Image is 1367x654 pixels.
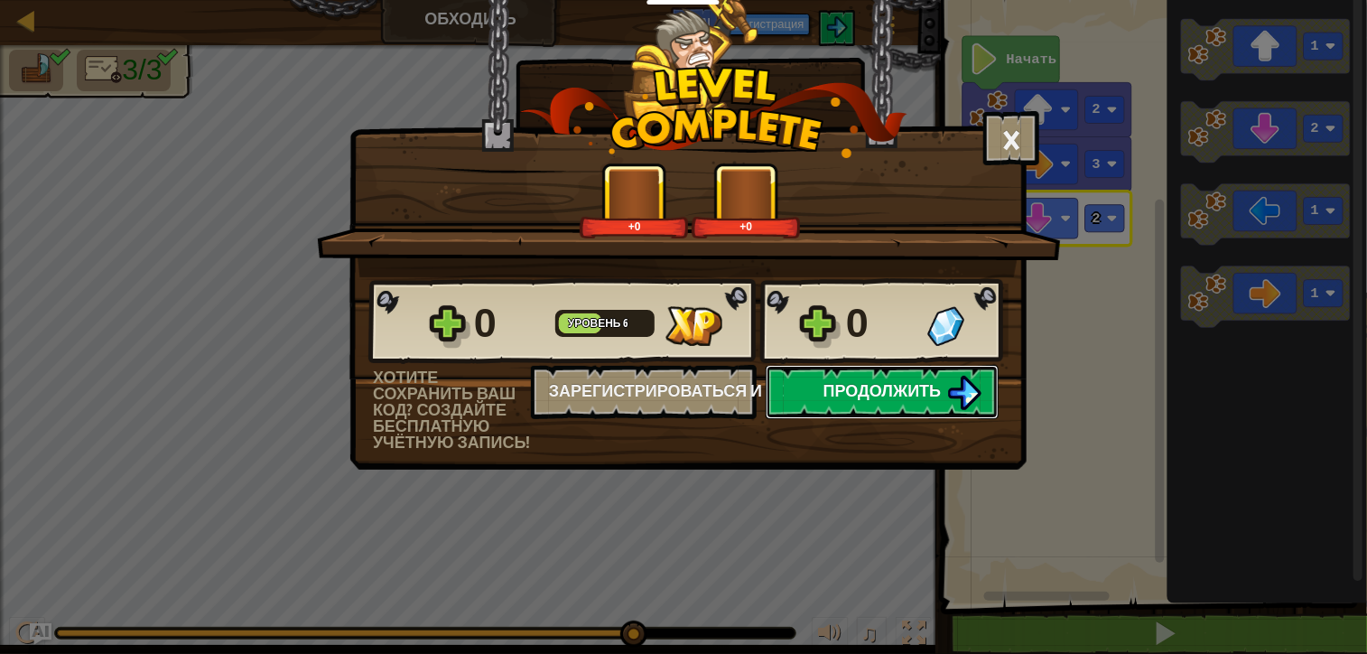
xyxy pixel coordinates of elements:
[531,365,757,419] button: Зарегистрироваться и сохранить
[665,306,722,346] img: Опыта получено
[520,67,907,158] img: level_complete.png
[947,376,981,410] img: Продолжить
[927,306,964,346] img: Самоцветов получено
[983,111,1039,165] button: ×
[583,220,685,233] div: +0
[823,379,942,402] span: Продолжить
[568,315,624,331] span: Уровень
[766,365,999,419] button: Продолжить
[846,294,916,352] div: 0
[474,294,544,352] div: 0
[373,369,531,451] div: Хотите сохранить ваш код? Создайте бесплатную учётную запись!
[624,315,629,331] span: 6
[695,220,797,233] div: +0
